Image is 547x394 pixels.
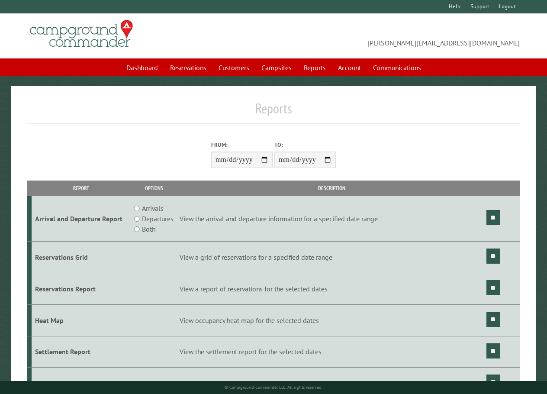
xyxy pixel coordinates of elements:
small: © Campground Commander LLC. All rights reserved. [225,384,322,390]
td: Heat Map [32,304,130,336]
td: View the settlement report for the selected dates [178,336,485,368]
td: Reservations Report [32,273,130,304]
span: [PERSON_NAME][EMAIL_ADDRESS][DOMAIN_NAME] [273,24,520,48]
td: View the arrival and departure information for a specified date range [178,196,485,242]
label: To: [274,141,336,149]
a: Communications [368,59,426,76]
a: Account [333,59,366,76]
th: Description [178,181,485,196]
label: From: [211,141,273,149]
td: View a grid of reservations for a specified date range [178,242,485,273]
label: Departures [142,213,174,224]
a: Reservations [165,59,212,76]
a: Customers [213,59,254,76]
h1: Reports [27,100,520,124]
a: Campsites [256,59,297,76]
label: Arrivals [142,203,164,213]
td: View occupancy heat map for the selected dates [178,304,485,336]
a: Dashboard [121,59,163,76]
td: View a report of reservations for the selected dates [178,273,485,304]
img: Campground Commander [27,17,135,51]
th: Report [32,181,130,196]
th: Options [130,181,178,196]
td: Settlement Report [32,336,130,368]
td: Reservations Grid [32,242,130,273]
label: Both [142,224,155,234]
td: Arrival and Departure Report [32,196,130,242]
a: Reports [299,59,331,76]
